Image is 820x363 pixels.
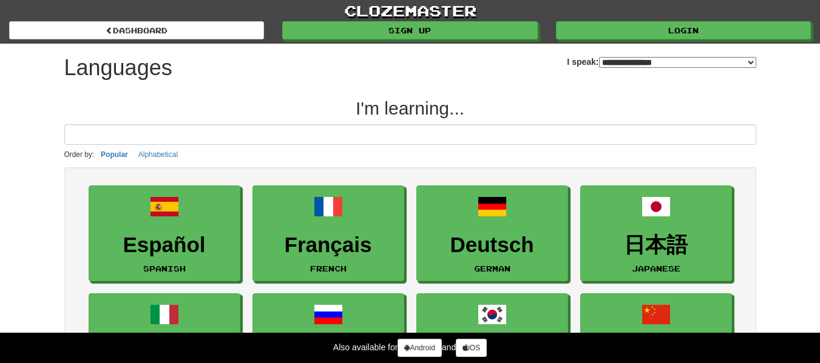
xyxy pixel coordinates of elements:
[587,233,725,257] h3: 日本語
[423,233,561,257] h3: Deutsch
[474,264,510,273] small: German
[64,56,172,80] h1: Languages
[9,21,264,39] a: dashboard
[252,185,404,282] a: FrançaisFrench
[95,233,234,257] h3: Español
[282,21,537,39] a: Sign up
[398,339,441,357] a: Android
[143,264,186,273] small: Spanish
[64,98,756,118] h2: I'm learning...
[632,264,680,273] small: Japanese
[135,148,181,161] button: Alphabetical
[456,339,487,357] a: iOS
[599,57,756,68] select: I speak:
[567,56,756,68] label: I speak:
[416,185,568,282] a: DeutschGerman
[64,150,95,159] small: Order by:
[310,264,347,273] small: French
[580,185,732,282] a: 日本語Japanese
[89,185,240,282] a: EspañolSpanish
[97,148,132,161] button: Popular
[556,21,811,39] a: Login
[259,233,398,257] h3: Français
